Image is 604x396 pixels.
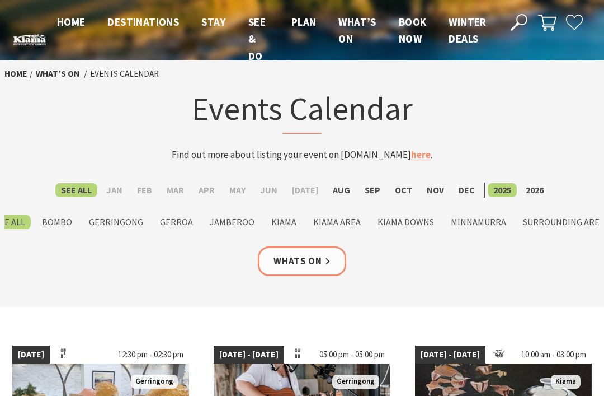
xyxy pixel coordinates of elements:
nav: Main Menu [46,13,498,64]
label: Dec [453,183,480,197]
span: Plan [291,15,317,29]
span: Gerringong [131,375,178,389]
label: See All [55,183,97,197]
label: Jun [254,183,283,197]
label: Kiama [266,215,302,229]
label: Jan [101,183,128,197]
label: Nov [421,183,450,197]
span: Destinations [107,15,179,29]
span: [DATE] - [DATE] [415,346,485,364]
span: Kiama [551,375,581,389]
img: Kiama Logo [13,34,46,45]
span: 12:30 pm - 02:30 pm [112,346,189,364]
span: [DATE] [12,346,50,364]
span: See & Do [248,15,266,63]
label: 2026 [520,183,549,197]
a: here [411,148,431,161]
span: 05:00 pm - 05:00 pm [314,346,390,364]
label: Apr [193,183,220,197]
label: Jamberoo [204,215,260,229]
label: Bombo [36,215,78,229]
label: Mar [161,183,190,197]
span: What’s On [338,15,376,45]
span: Winter Deals [449,15,486,45]
label: Oct [389,183,418,197]
label: Gerringong [83,215,149,229]
p: Find out more about listing your event on [DOMAIN_NAME] . [105,147,499,162]
label: [DATE] [286,183,324,197]
label: 2025 [488,183,517,197]
a: Whats On [258,246,346,276]
span: Gerringong [332,375,379,389]
label: Sep [359,183,386,197]
label: Aug [327,183,356,197]
span: [DATE] - [DATE] [214,346,284,364]
label: Kiama Downs [372,215,440,229]
label: Feb [131,183,158,197]
label: Gerroa [154,215,199,229]
h1: Events Calendar [105,87,499,134]
span: Stay [201,15,226,29]
label: Kiama Area [308,215,366,229]
span: Book now [399,15,427,45]
label: May [224,183,251,197]
span: Home [57,15,86,29]
label: Minnamurra [445,215,512,229]
span: 10:00 am - 03:00 pm [516,346,592,364]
